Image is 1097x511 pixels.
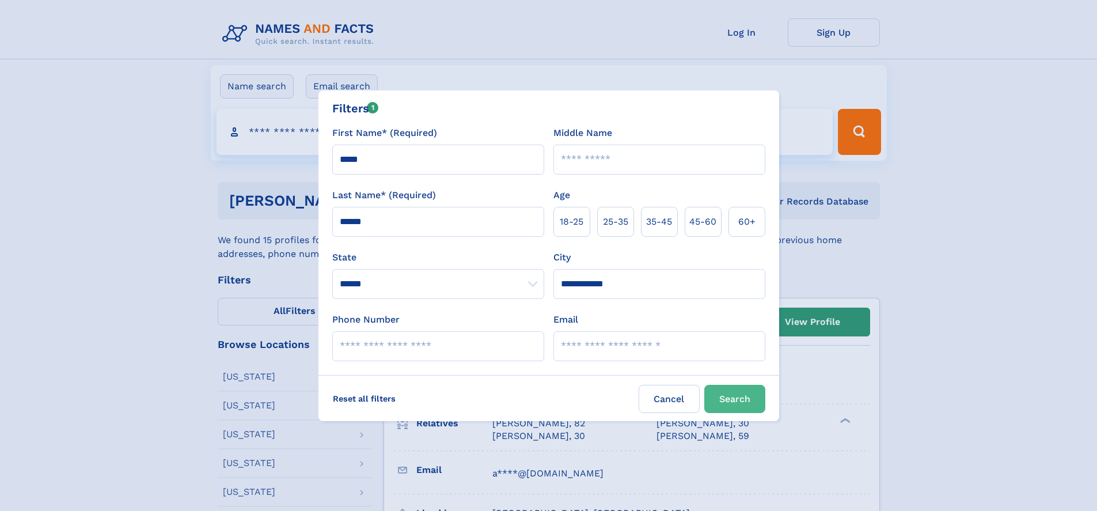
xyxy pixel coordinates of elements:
[332,188,436,202] label: Last Name* (Required)
[332,313,400,327] label: Phone Number
[332,251,544,264] label: State
[332,100,379,117] div: Filters
[553,188,570,202] label: Age
[646,215,672,229] span: 35‑45
[553,251,571,264] label: City
[332,126,437,140] label: First Name* (Required)
[553,313,578,327] label: Email
[560,215,583,229] span: 18‑25
[689,215,716,229] span: 45‑60
[639,385,700,413] label: Cancel
[738,215,756,229] span: 60+
[704,385,765,413] button: Search
[325,385,403,412] label: Reset all filters
[553,126,612,140] label: Middle Name
[603,215,628,229] span: 25‑35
